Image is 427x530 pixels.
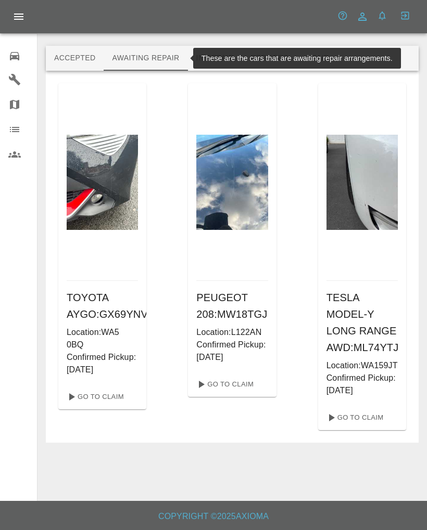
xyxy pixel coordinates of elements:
p: Location: L122AN [196,326,268,339]
button: In Repair [188,46,243,71]
h6: Copyright © 2025 Axioma [8,509,419,524]
p: Location: WA159JT [326,359,398,372]
button: Repaired [242,46,297,71]
a: Go To Claim [62,389,127,405]
h6: TOYOTA AYGO : GX69YNV [67,289,138,322]
p: Location: WA5 0BQ [67,326,138,351]
a: Go To Claim [192,376,256,393]
a: Go To Claim [322,409,386,426]
p: Confirmed Pickup: [DATE] [196,339,268,364]
h6: TESLA MODEL-Y LONG RANGE AWD : ML74YTJ [326,289,398,356]
button: Paid [297,46,344,71]
p: Confirmed Pickup: [DATE] [326,372,398,397]
button: Accepted [46,46,104,71]
button: Open drawer [6,4,31,29]
h6: PEUGEOT 208 : MW18TGJ [196,289,268,322]
button: Awaiting Repair [104,46,187,71]
p: Confirmed Pickup: [DATE] [67,351,138,376]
